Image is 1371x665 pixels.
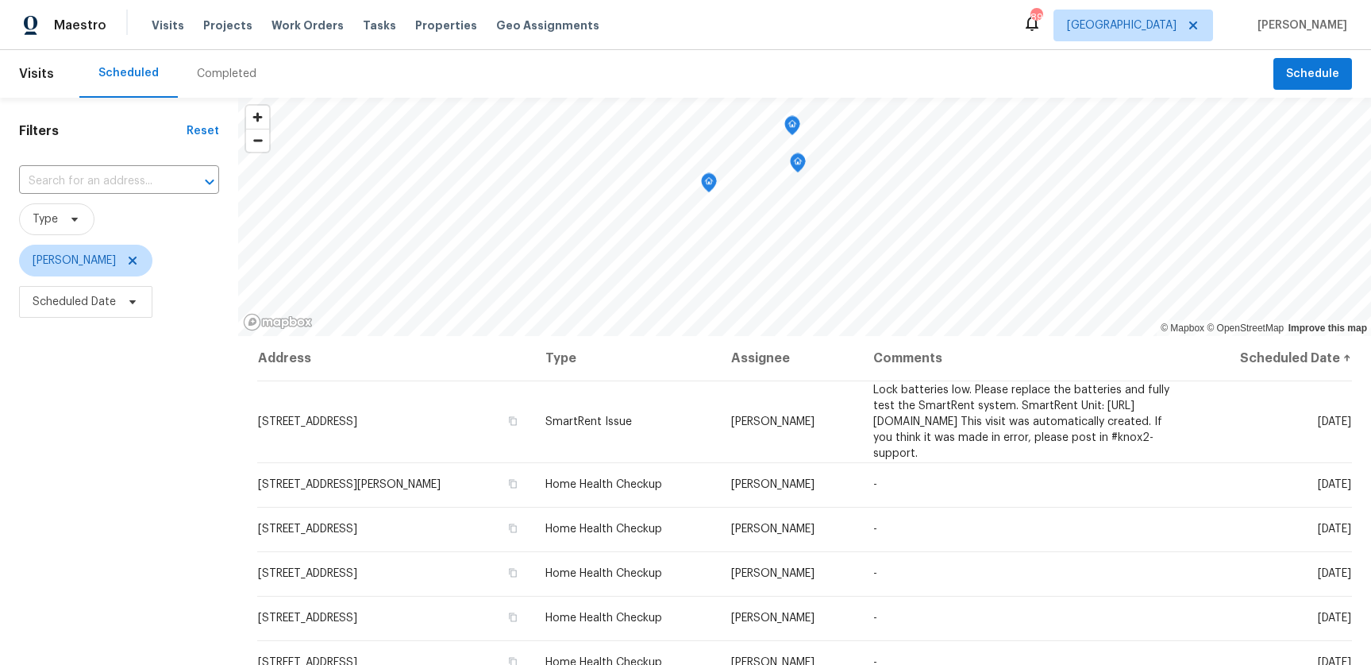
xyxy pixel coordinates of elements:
span: [DATE] [1318,416,1351,427]
span: [PERSON_NAME] [731,524,815,535]
span: Properties [415,17,477,33]
button: Schedule [1273,58,1352,91]
span: Projects [203,17,252,33]
div: 89 [1030,10,1042,25]
input: Search for an address... [19,169,175,194]
div: Map marker [790,153,806,178]
a: OpenStreetMap [1207,323,1284,334]
span: Work Orders [272,17,344,33]
span: [PERSON_NAME] [731,568,815,579]
span: [STREET_ADDRESS][PERSON_NAME] [258,479,441,490]
span: [GEOGRAPHIC_DATA] [1067,17,1177,33]
span: [STREET_ADDRESS] [258,524,357,535]
th: Scheduled Date ↑ [1189,336,1352,381]
span: [STREET_ADDRESS] [258,613,357,624]
span: [PERSON_NAME] [1251,17,1347,33]
div: Scheduled [98,65,159,81]
a: Mapbox [1161,323,1204,334]
canvas: Map [238,98,1371,336]
button: Copy Address [506,566,520,580]
span: Visits [152,17,184,33]
button: Open [198,171,221,193]
div: Map marker [784,116,800,141]
th: Address [257,336,533,381]
th: Assignee [718,336,861,381]
span: Home Health Checkup [545,524,662,535]
a: Mapbox homepage [243,313,313,331]
div: Completed [197,66,256,82]
span: Home Health Checkup [545,568,662,579]
span: Visits [19,56,54,91]
th: Type [533,336,718,381]
button: Copy Address [506,610,520,624]
div: Reset [187,123,219,139]
button: Zoom out [246,129,269,152]
span: - [873,524,877,535]
span: Schedule [1286,64,1339,84]
span: SmartRent Issue [545,416,632,427]
span: Lock batteries low. Please replace the batteries and fully test the SmartRent system. SmartRent U... [873,385,1169,459]
span: - [873,479,877,490]
a: Improve this map [1288,323,1367,334]
span: [STREET_ADDRESS] [258,416,357,427]
span: Type [33,211,58,227]
span: [PERSON_NAME] [731,416,815,427]
span: [DATE] [1318,479,1351,490]
span: [DATE] [1318,568,1351,579]
span: Home Health Checkup [545,613,662,624]
span: [PERSON_NAME] [33,253,116,269]
span: [PERSON_NAME] [731,613,815,624]
h1: Filters [19,123,187,139]
span: - [873,568,877,579]
span: - [873,613,877,624]
th: Comments [861,336,1189,381]
span: Scheduled Date [33,294,116,310]
button: Copy Address [506,477,520,491]
span: [DATE] [1318,524,1351,535]
button: Copy Address [506,521,520,535]
div: Map marker [701,173,717,198]
span: Home Health Checkup [545,479,662,490]
button: Copy Address [506,414,520,428]
button: Zoom in [246,106,269,129]
span: [PERSON_NAME] [731,479,815,490]
span: Tasks [363,20,396,31]
span: [DATE] [1318,613,1351,624]
span: [STREET_ADDRESS] [258,568,357,579]
span: Geo Assignments [496,17,599,33]
span: Maestro [54,17,106,33]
